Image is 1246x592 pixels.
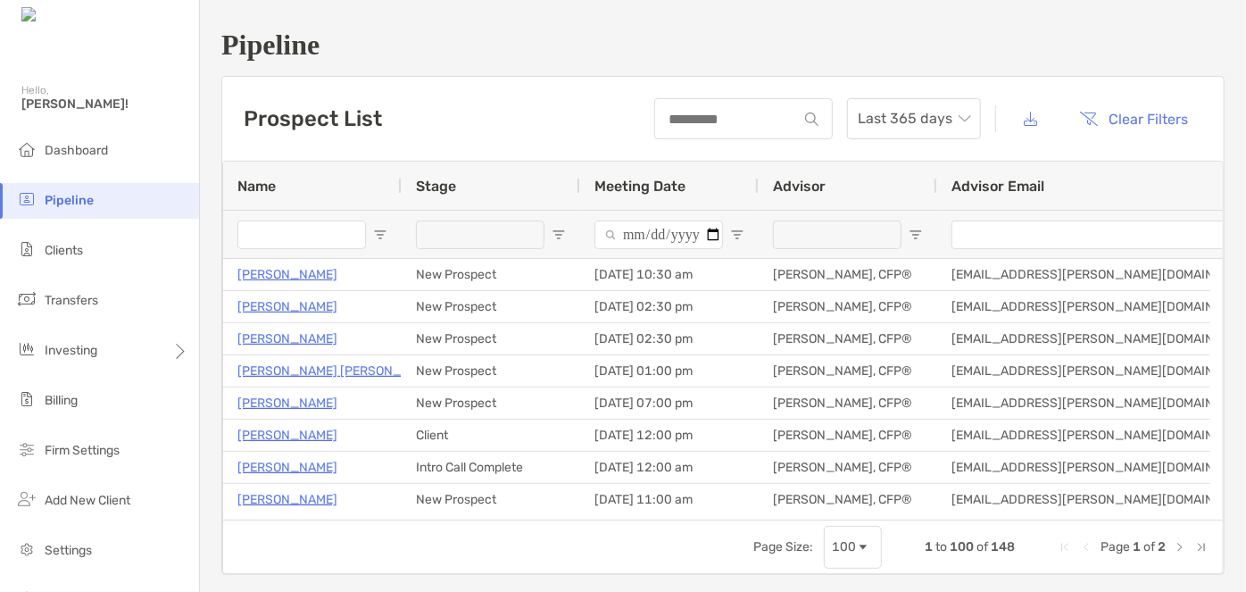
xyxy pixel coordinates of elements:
span: [PERSON_NAME]! [21,96,188,112]
input: Name Filter Input [237,221,366,249]
h3: Prospect List [244,106,382,131]
a: [PERSON_NAME] [PERSON_NAME] [237,360,440,382]
div: [PERSON_NAME], CFP® [759,388,937,419]
span: Meeting Date [594,178,685,195]
span: Clients [45,243,83,258]
button: Open Filter Menu [552,228,566,242]
div: New Prospect [402,388,580,419]
button: Open Filter Menu [730,228,744,242]
a: [PERSON_NAME] [237,296,337,318]
div: [PERSON_NAME], CFP® [759,259,937,290]
div: [DATE] 02:30 pm [580,291,759,322]
img: billing icon [16,388,37,410]
span: Stage [416,178,456,195]
span: Dashboard [45,143,108,158]
img: input icon [805,113,818,126]
img: investing icon [16,338,37,360]
span: Advisor [773,178,826,195]
div: [DATE] 12:00 am [580,452,759,483]
span: Pipeline [45,193,94,208]
div: Page Size [824,526,882,569]
button: Open Filter Menu [373,228,387,242]
div: New Prospect [402,259,580,290]
div: Client [402,420,580,451]
button: Open Filter Menu [909,228,923,242]
div: Next Page [1173,540,1187,554]
a: [PERSON_NAME] [237,488,337,511]
img: pipeline icon [16,188,37,210]
a: [PERSON_NAME] [237,456,337,479]
img: transfers icon [16,288,37,310]
div: New Prospect [402,355,580,387]
span: 100 [950,539,974,554]
span: Firm Settings [45,443,120,458]
span: of [976,539,988,554]
div: New Prospect [402,323,580,354]
span: 1 [925,539,933,554]
span: Page [1101,539,1130,554]
h1: Pipeline [221,29,1225,62]
div: Page Size: [753,539,813,554]
img: Zoe Logo [21,7,97,24]
div: [DATE] 10:30 am [580,259,759,290]
div: Last Page [1194,540,1209,554]
img: clients icon [16,238,37,260]
span: Last 365 days [858,99,970,138]
div: Previous Page [1079,540,1093,554]
div: [PERSON_NAME], CFP® [759,291,937,322]
div: [PERSON_NAME], CFP® [759,323,937,354]
span: 1 [1133,539,1141,554]
div: First Page [1058,540,1072,554]
div: [PERSON_NAME], CFP® [759,355,937,387]
span: Billing [45,393,78,408]
div: [PERSON_NAME], CFP® [759,420,937,451]
a: [PERSON_NAME] [237,263,337,286]
span: 2 [1158,539,1166,554]
div: [PERSON_NAME], CFP® [759,484,937,515]
a: [PERSON_NAME] [237,424,337,446]
a: [PERSON_NAME] [237,392,337,414]
span: Transfers [45,293,98,308]
div: [PERSON_NAME], CFP® [759,452,937,483]
div: [DATE] 12:00 pm [580,420,759,451]
span: Add New Client [45,493,130,508]
div: [DATE] 11:00 am [580,484,759,515]
span: Name [237,178,276,195]
img: dashboard icon [16,138,37,160]
div: [DATE] 01:00 pm [580,355,759,387]
button: Clear Filters [1067,99,1202,138]
span: of [1143,539,1155,554]
input: Meeting Date Filter Input [594,221,723,249]
div: [DATE] 02:30 pm [580,323,759,354]
span: Settings [45,543,92,558]
img: settings icon [16,538,37,560]
span: Advisor Email [951,178,1044,195]
span: to [935,539,947,554]
div: [DATE] 07:00 pm [580,388,759,419]
img: add_new_client icon [16,488,37,510]
div: New Prospect [402,484,580,515]
div: New Prospect [402,291,580,322]
div: 100 [832,539,856,554]
a: [PERSON_NAME] [237,328,337,350]
img: firm-settings icon [16,438,37,460]
span: 148 [991,539,1015,554]
div: Intro Call Complete [402,452,580,483]
span: Investing [45,343,97,358]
